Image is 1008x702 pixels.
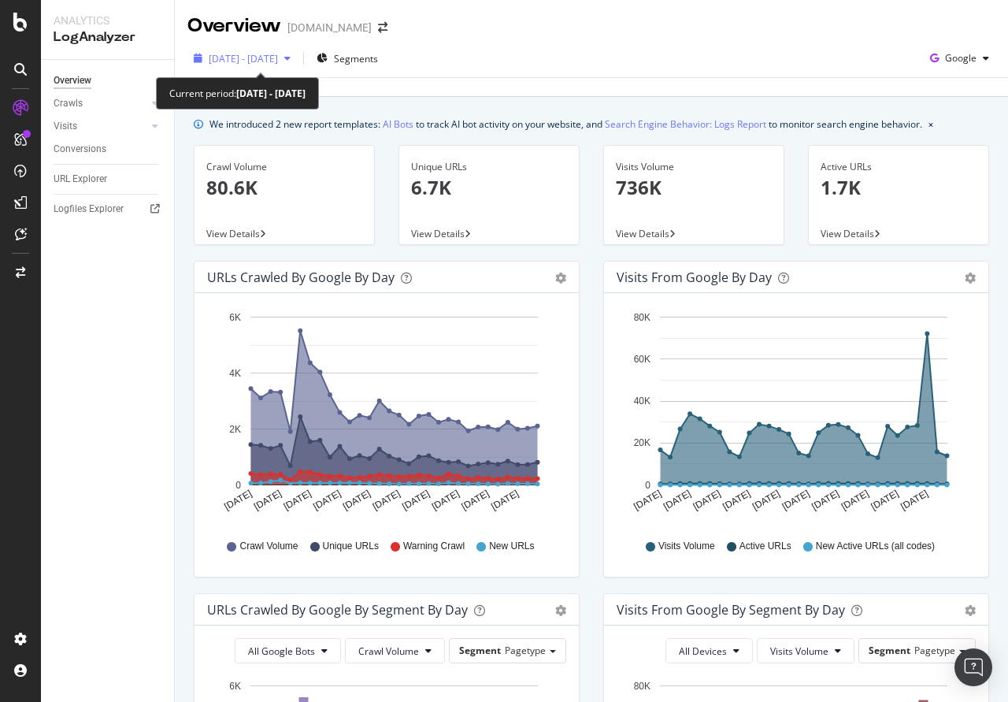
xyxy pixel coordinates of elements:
div: arrow-right-arrow-left [378,22,387,33]
text: 6K [229,312,241,323]
svg: A chart. [617,306,976,525]
span: Visits Volume [658,540,715,553]
span: View Details [411,227,465,240]
p: 6.7K [411,174,567,201]
div: info banner [194,116,989,132]
text: [DATE] [222,488,254,512]
button: Visits Volume [757,638,854,663]
a: Logfiles Explorer [54,201,163,217]
button: Google [924,46,995,71]
div: LogAnalyzer [54,28,161,46]
a: Conversions [54,141,163,158]
text: [DATE] [661,488,693,512]
text: 40K [634,396,650,407]
span: View Details [821,227,874,240]
text: [DATE] [632,488,663,512]
div: URLs Crawled by Google by day [207,269,395,285]
span: Unique URLs [323,540,379,553]
text: [DATE] [400,488,432,512]
text: [DATE] [750,488,782,512]
text: [DATE] [460,488,491,512]
text: 6K [229,681,241,692]
button: Crawl Volume [345,638,445,663]
div: We introduced 2 new report templates: to track AI bot activity on your website, and to monitor se... [209,116,922,132]
span: Google [945,51,976,65]
span: New Active URLs (all codes) [816,540,935,553]
div: gear [555,273,566,284]
div: Visits Volume [616,160,772,174]
text: 80K [634,681,650,692]
a: Search Engine Behavior: Logs Report [605,116,766,132]
button: close banner [925,113,937,136]
div: Conversions [54,141,106,158]
button: All Google Bots [235,638,341,663]
span: Segment [459,644,501,657]
div: gear [965,605,976,616]
text: [DATE] [839,488,871,512]
text: 20K [634,438,650,449]
div: URLs Crawled by Google By Segment By Day [207,602,468,618]
div: [DOMAIN_NAME] [287,20,372,35]
span: All Devices [679,644,727,658]
div: Current period: [169,84,306,102]
text: 4K [229,368,241,379]
div: Crawl Volume [206,160,362,174]
a: Overview [54,72,163,89]
span: Segment [869,644,910,657]
b: [DATE] - [DATE] [236,87,306,100]
span: View Details [206,227,260,240]
div: Analytics [54,13,161,28]
span: All Google Bots [248,644,315,658]
span: Pagetype [505,644,546,657]
text: [DATE] [341,488,372,512]
p: 736K [616,174,772,201]
div: URL Explorer [54,171,107,188]
span: Segments [334,52,378,65]
span: Crawl Volume [358,644,419,658]
text: [DATE] [282,488,313,512]
text: [DATE] [691,488,723,512]
text: [DATE] [810,488,841,512]
div: Overview [187,13,281,39]
text: [DATE] [430,488,461,512]
span: View Details [616,227,669,240]
div: Unique URLs [411,160,567,174]
div: Visits from Google By Segment By Day [617,602,845,618]
span: Visits Volume [770,644,828,658]
button: All Devices [665,638,753,663]
div: Visits [54,118,77,135]
text: 80K [634,312,650,323]
text: [DATE] [371,488,402,512]
p: 1.7K [821,174,976,201]
div: A chart. [207,306,566,525]
button: Segments [310,46,384,71]
div: Open Intercom Messenger [954,648,992,686]
text: [DATE] [780,488,812,512]
text: [DATE] [311,488,343,512]
a: Visits [54,118,147,135]
text: [DATE] [721,488,752,512]
span: Warning Crawl [403,540,465,553]
div: Logfiles Explorer [54,201,124,217]
div: gear [965,273,976,284]
div: Crawls [54,95,83,112]
text: [DATE] [252,488,283,512]
a: Crawls [54,95,147,112]
span: Pagetype [914,644,955,657]
a: URL Explorer [54,171,163,188]
text: 2K [229,424,241,435]
span: Crawl Volume [239,540,298,553]
p: 80.6K [206,174,362,201]
text: 60K [634,354,650,365]
div: Visits from Google by day [617,269,772,285]
div: Active URLs [821,160,976,174]
text: 0 [645,480,650,491]
text: [DATE] [489,488,521,512]
div: gear [555,605,566,616]
span: Active URLs [739,540,791,553]
span: [DATE] - [DATE] [209,52,278,65]
button: [DATE] - [DATE] [187,46,297,71]
text: 0 [235,480,241,491]
text: [DATE] [869,488,901,512]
